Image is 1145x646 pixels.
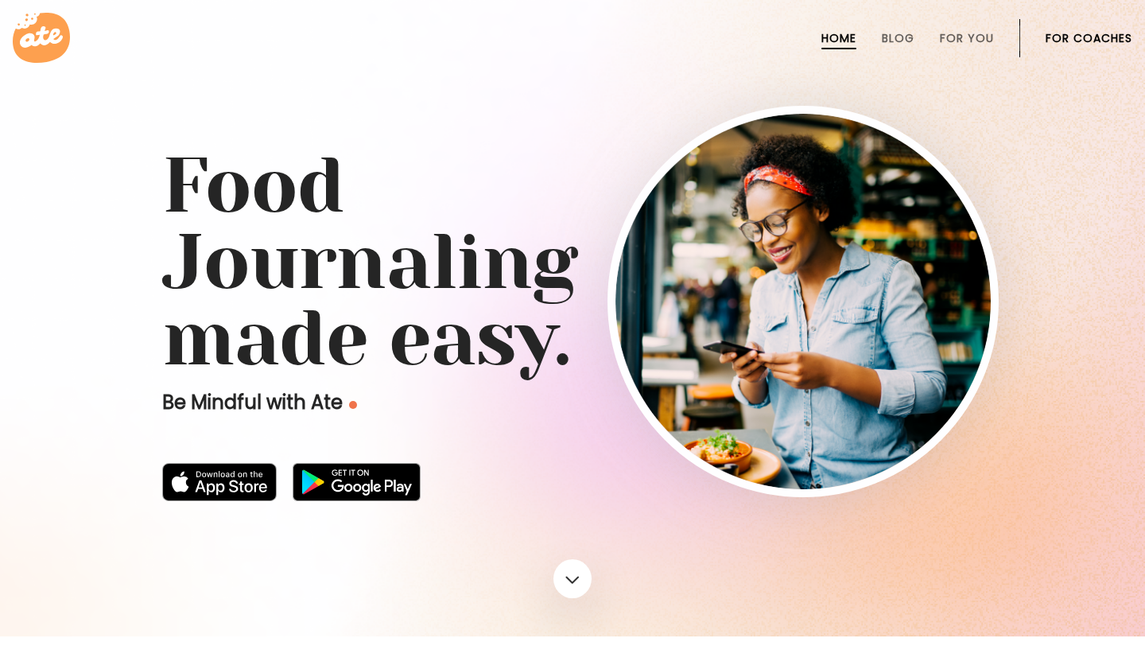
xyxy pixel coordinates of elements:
[882,32,914,45] a: Blog
[162,390,607,415] p: Be Mindful with Ate
[1046,32,1132,45] a: For Coaches
[821,32,856,45] a: Home
[162,148,983,377] h1: Food Journaling made easy.
[162,463,277,501] img: badge-download-apple.svg
[293,463,421,501] img: badge-download-google.png
[615,114,991,489] img: home-hero-img-rounded.png
[940,32,994,45] a: For You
